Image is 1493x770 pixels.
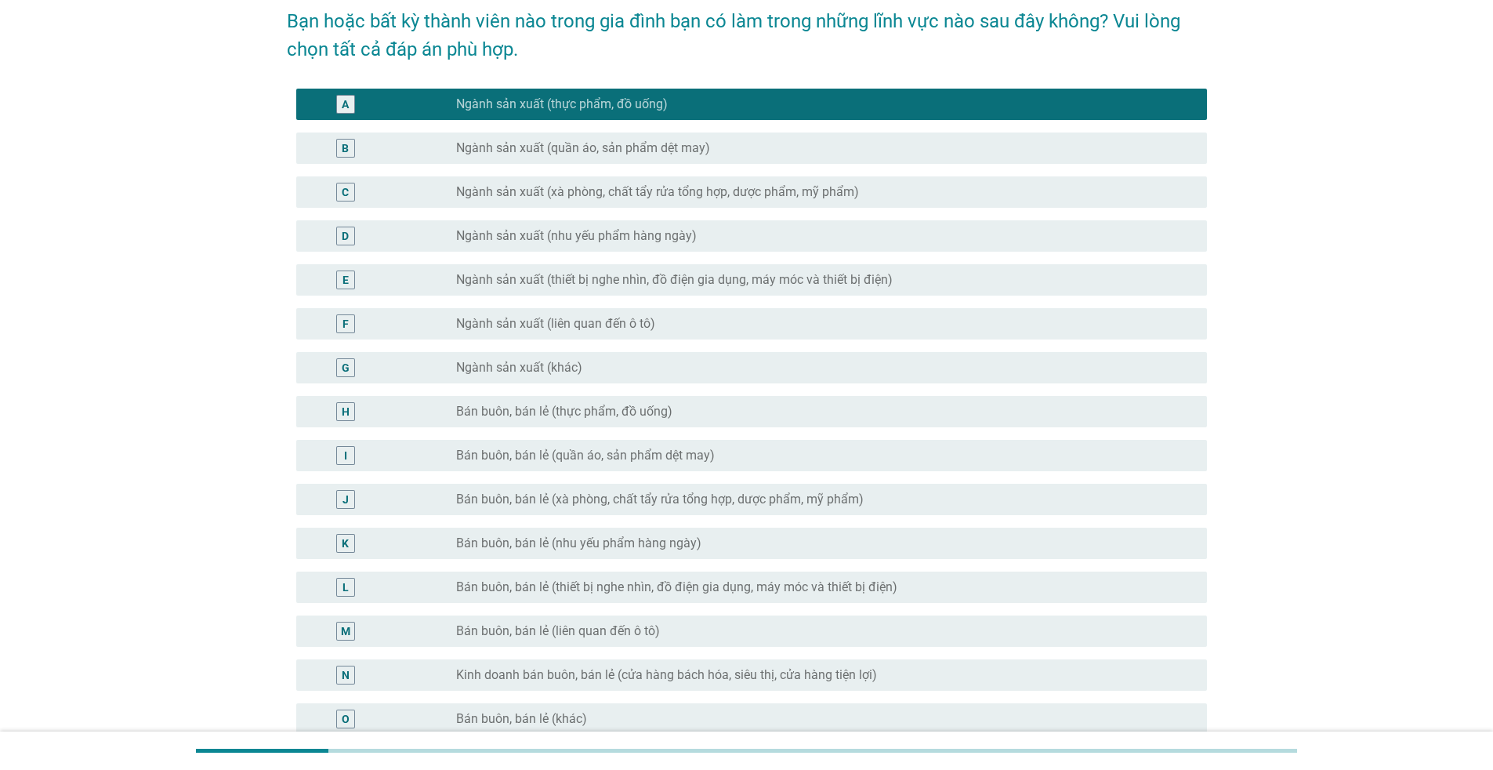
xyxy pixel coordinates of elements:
[456,360,582,376] label: Ngành sản xuất (khác)
[456,448,715,463] label: Bán buôn, bán lẻ (quần áo, sản phẩm dệt may)
[341,623,350,639] div: M
[342,359,350,376] div: G
[456,228,697,244] label: Ngành sản xuất (nhu yếu phẩm hàng ngày)
[456,316,655,332] label: Ngành sản xuất (liên quan đến ô tô)
[456,667,877,683] label: Kinh doanh bán buôn, bán lẻ (cửa hàng bách hóa, siêu thị, cửa hàng tiện lợi)
[456,536,701,551] label: Bán buôn, bán lẻ (nhu yếu phẩm hàng ngày)
[342,579,349,595] div: L
[456,272,893,288] label: Ngành sản xuất (thiết bị nghe nhìn, đồ điện gia dụng, máy móc và thiết bị điện)
[342,710,350,727] div: O
[456,184,859,200] label: Ngành sản xuất (xà phòng, chất tẩy rửa tổng hợp, dược phẩm, mỹ phẩm)
[456,579,897,595] label: Bán buôn, bán lẻ (thiết bị nghe nhìn, đồ điện gia dụng, máy móc và thiết bị điện)
[342,96,349,112] div: A
[456,492,864,507] label: Bán buôn, bán lẻ (xà phòng, chất tẩy rửa tổng hợp, dược phẩm, mỹ phẩm)
[342,403,350,420] div: H
[342,140,349,156] div: B
[456,623,660,639] label: Bán buôn, bán lẻ (liên quan đến ô tô)
[342,315,349,332] div: F
[342,491,349,507] div: J
[342,535,349,551] div: K
[342,666,350,683] div: N
[342,271,349,288] div: E
[342,227,349,244] div: D
[456,96,668,112] label: Ngành sản xuất (thực phẩm, đồ uống)
[456,140,710,156] label: Ngành sản xuất (quần áo, sản phẩm dệt may)
[456,711,587,727] label: Bán buôn, bán lẻ (khác)
[342,183,349,200] div: C
[456,404,672,420] label: Bán buôn, bán lẻ (thực phẩm, đồ uống)
[344,447,347,463] div: I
